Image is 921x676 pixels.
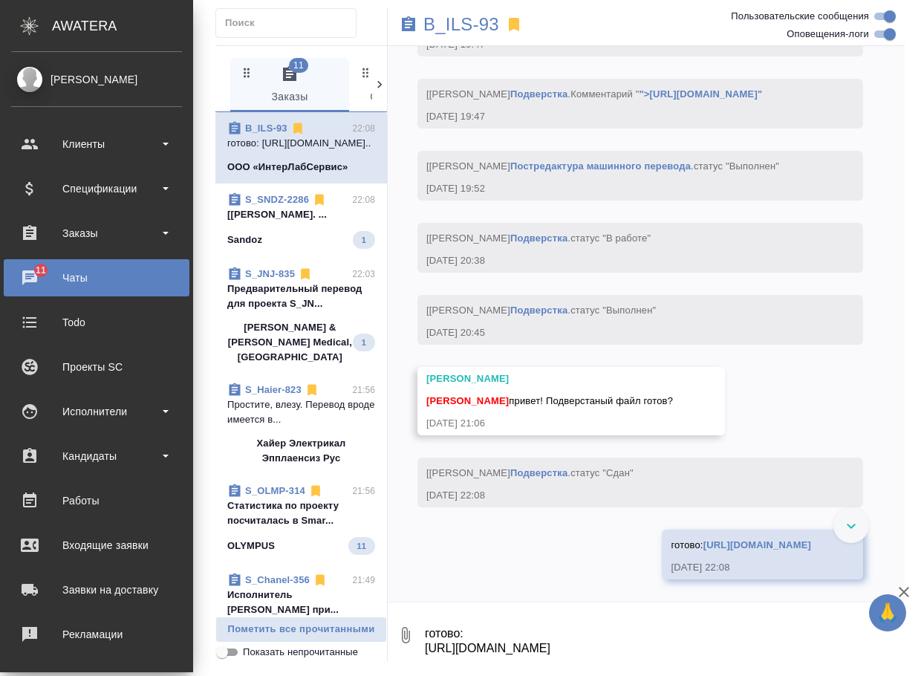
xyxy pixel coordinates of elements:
[352,573,375,588] p: 21:49
[245,574,310,585] a: S_Chanel-356
[227,498,375,528] p: Cтатистика по проекту посчиталась в Smar...
[243,645,358,660] span: Показать непрочитанные
[11,490,182,512] div: Работы
[227,320,353,365] p: [PERSON_NAME] & [PERSON_NAME] Medical, [GEOGRAPHIC_DATA]
[426,467,634,478] span: [[PERSON_NAME] .
[227,233,262,247] p: Sandoz
[426,395,509,406] span: [PERSON_NAME]
[353,233,375,247] span: 1
[227,397,375,427] p: Простите, влезу. Перевод вроде имеется в...
[352,121,375,136] p: 22:08
[510,233,567,244] a: Подверстка
[4,259,189,296] a: 11Чаты
[352,484,375,498] p: 21:56
[215,374,387,475] div: S_Haier-82321:56Простите, влезу. Перевод вроде имеется в...Хайер Электрикал Эпплаенсиз Рус
[313,573,328,588] svg: Отписаться
[352,192,375,207] p: 22:08
[426,371,673,386] div: [PERSON_NAME]
[671,560,811,575] div: [DATE] 22:08
[227,207,375,222] p: [[PERSON_NAME]. ...
[423,17,499,32] a: B_ILS-93
[11,178,182,200] div: Спецификации
[4,482,189,519] a: Работы
[215,564,387,653] div: S_Chanel-35621:49Исполнитель [PERSON_NAME] при...Chanel7
[290,121,305,136] svg: Отписаться
[510,88,567,100] a: Подверстка
[426,305,656,316] span: [[PERSON_NAME] .
[426,233,651,244] span: [[PERSON_NAME] .
[510,467,567,478] a: Подверстка
[52,11,193,41] div: AWATERA
[11,534,182,556] div: Входящие заявки
[289,58,308,73] span: 11
[694,160,779,172] span: статус "Выполнен"
[352,267,375,282] p: 22:03
[245,485,305,496] a: S_OLMP-314
[227,160,348,175] p: ООО «ИнтерЛабСервис»
[11,623,182,646] div: Рекламации
[11,356,182,378] div: Проекты SC
[703,539,811,550] a: [URL][DOMAIN_NAME]
[426,253,811,268] div: [DATE] 20:38
[245,268,295,279] a: S_JNJ-835
[11,267,182,289] div: Чаты
[308,484,323,498] svg: Отписаться
[731,9,869,24] span: Пользовательские сообщения
[227,436,375,466] p: Хайер Электрикал Эпплаенсиз Рус
[245,123,287,134] a: B_ILS-93
[11,579,182,601] div: Заявки на доставку
[11,222,182,244] div: Заказы
[11,133,182,155] div: Клиенты
[227,588,375,617] p: Исполнитель [PERSON_NAME] при...
[875,597,900,628] span: 🙏
[4,304,189,341] a: Todo
[787,27,869,42] span: Оповещения-логи
[239,65,340,106] span: Заказы
[353,335,375,350] span: 1
[215,617,387,643] button: Пометить все прочитанными
[225,13,356,33] input: Поиск
[4,616,189,653] a: Рекламации
[570,305,656,316] span: статус "Выполнен"
[4,348,189,386] a: Проекты SC
[358,65,459,106] span: Спецификации
[11,311,182,334] div: Todo
[426,416,673,431] div: [DATE] 21:06
[570,88,762,100] span: Комментарий "
[11,445,182,467] div: Кандидаты
[4,527,189,564] a: Входящие заявки
[348,539,375,553] span: 11
[245,384,302,395] a: S_Haier-823
[869,594,906,631] button: 🙏
[11,400,182,423] div: Исполнители
[312,192,327,207] svg: Отписаться
[570,233,651,244] span: статус "В работе"
[426,160,779,172] span: [[PERSON_NAME] .
[215,183,387,258] div: S_SNDZ-228622:08[[PERSON_NAME]. ...Sandoz1
[510,160,691,172] a: Постредактура машинного перевода
[426,88,762,100] span: [[PERSON_NAME] .
[11,71,182,88] div: [PERSON_NAME]
[245,194,309,205] a: S_SNDZ-2286
[227,539,275,553] p: OLYMPUS
[426,181,811,196] div: [DATE] 19:52
[215,258,387,374] div: S_JNJ-83522:03Предварительный перевод для проекта S_JN...[PERSON_NAME] & [PERSON_NAME] Medical, [...
[510,305,567,316] a: Подверстка
[224,621,379,638] span: Пометить все прочитанными
[352,383,375,397] p: 21:56
[426,325,811,340] div: [DATE] 20:45
[671,539,811,550] span: готово:
[570,467,634,478] span: статус "Сдан"
[215,112,387,183] div: B_ILS-9322:08готово: [URL][DOMAIN_NAME]..ООО «ИнтерЛабСервис»
[426,488,811,503] div: [DATE] 22:08
[639,88,762,100] a: ">[URL][DOMAIN_NAME]"
[215,475,387,564] div: S_OLMP-31421:56Cтатистика по проекту посчиталась в Smar...OLYMPUS11
[227,282,375,311] p: Предварительный перевод для проекта S_JN...
[4,571,189,608] a: Заявки на доставку
[426,395,673,406] span: привет! Подверстаный файл готов?
[359,65,373,79] svg: Зажми и перетащи, чтобы поменять порядок вкладок
[27,263,55,278] span: 11
[426,109,811,124] div: [DATE] 19:47
[227,136,375,151] p: готово: [URL][DOMAIN_NAME]..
